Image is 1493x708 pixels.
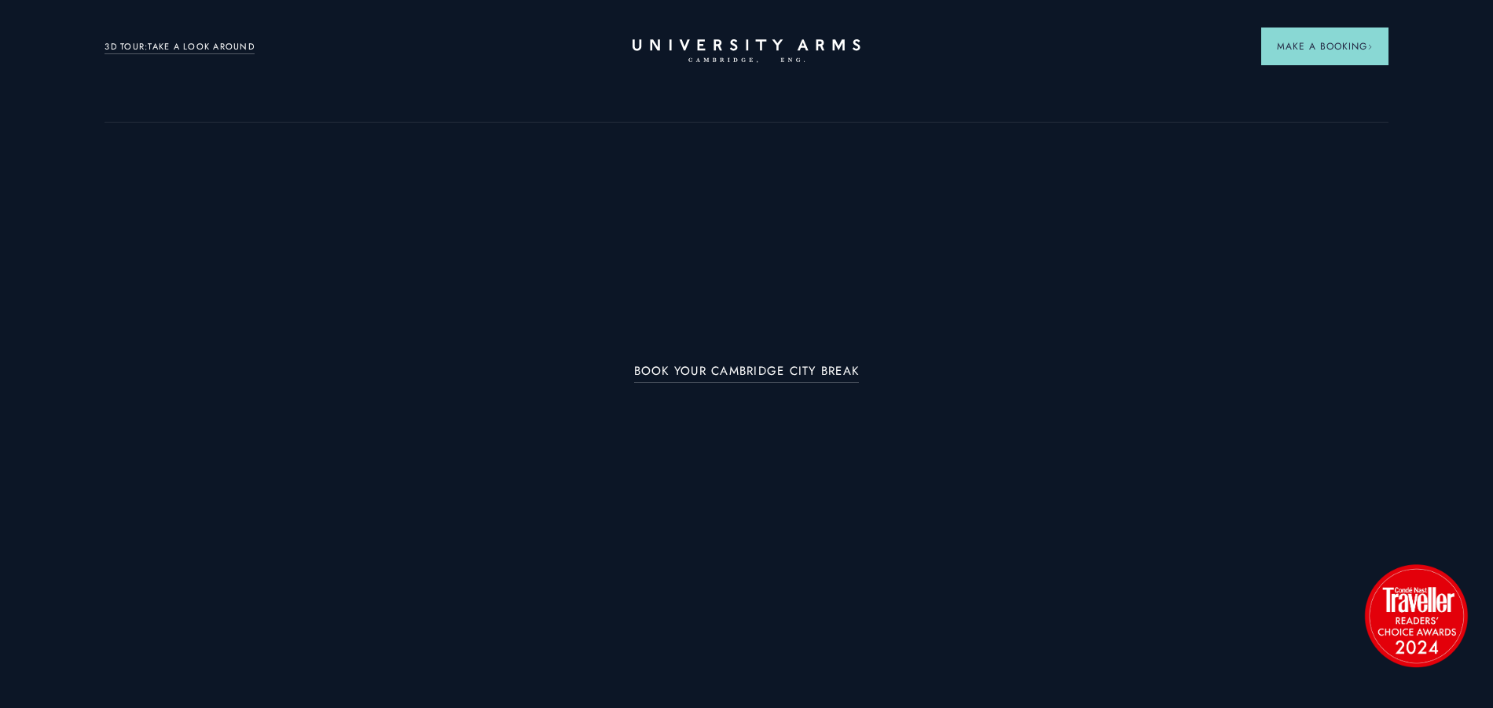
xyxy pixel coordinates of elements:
[1367,44,1373,50] img: Arrow icon
[1277,39,1373,53] span: Make a Booking
[1261,28,1388,65] button: Make a BookingArrow icon
[633,39,860,64] a: Home
[105,40,255,54] a: 3D TOUR:TAKE A LOOK AROUND
[1357,556,1475,674] img: image-2524eff8f0c5d55edbf694693304c4387916dea5-1501x1501-png
[634,365,860,383] a: BOOK YOUR CAMBRIDGE CITY BREAK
